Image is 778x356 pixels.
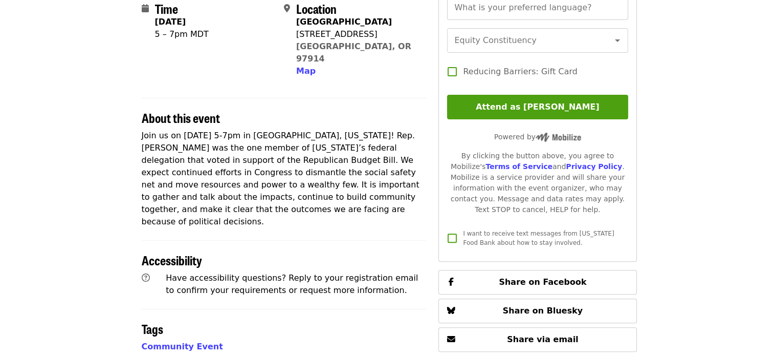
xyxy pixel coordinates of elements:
[296,17,392,27] strong: [GEOGRAPHIC_DATA]
[142,130,427,228] p: Join us on [DATE] 5-7pm in [GEOGRAPHIC_DATA], [US_STATE]! Rep. [PERSON_NAME] was the one member o...
[142,342,223,351] a: Community Event
[494,133,581,141] span: Powered by
[499,277,586,287] span: Share on Facebook
[142,4,149,13] i: calendar icon
[296,66,316,76] span: Map
[155,28,209,40] div: 5 – 7pm MDT
[463,66,577,78] span: Reducing Barriers: Gift Card
[438,270,636,295] button: Share on Facebook
[610,33,625,48] button: Open
[155,17,186,27] strong: [DATE]
[536,133,581,142] img: Powered by Mobilize
[438,299,636,323] button: Share on Bluesky
[503,306,583,316] span: Share on Bluesky
[566,162,622,171] a: Privacy Policy
[485,162,552,171] a: Terms of Service
[142,320,163,338] span: Tags
[463,230,614,246] span: I want to receive text messages from [US_STATE] Food Bank about how to stay involved.
[447,151,628,215] div: By clicking the button above, you agree to Mobilize's and . Mobilize is a service provider and wi...
[142,251,202,269] span: Accessibility
[447,95,628,119] button: Attend as [PERSON_NAME]
[142,273,150,283] i: question-circle icon
[296,28,418,40] div: [STREET_ADDRESS]
[507,334,579,344] span: Share via email
[296,41,411,64] a: [GEOGRAPHIC_DATA], OR 97914
[142,109,220,127] span: About this event
[438,327,636,352] button: Share via email
[296,65,316,77] button: Map
[284,4,290,13] i: map-marker-alt icon
[166,273,418,295] span: Have accessibility questions? Reply to your registration email to confirm your requirements or re...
